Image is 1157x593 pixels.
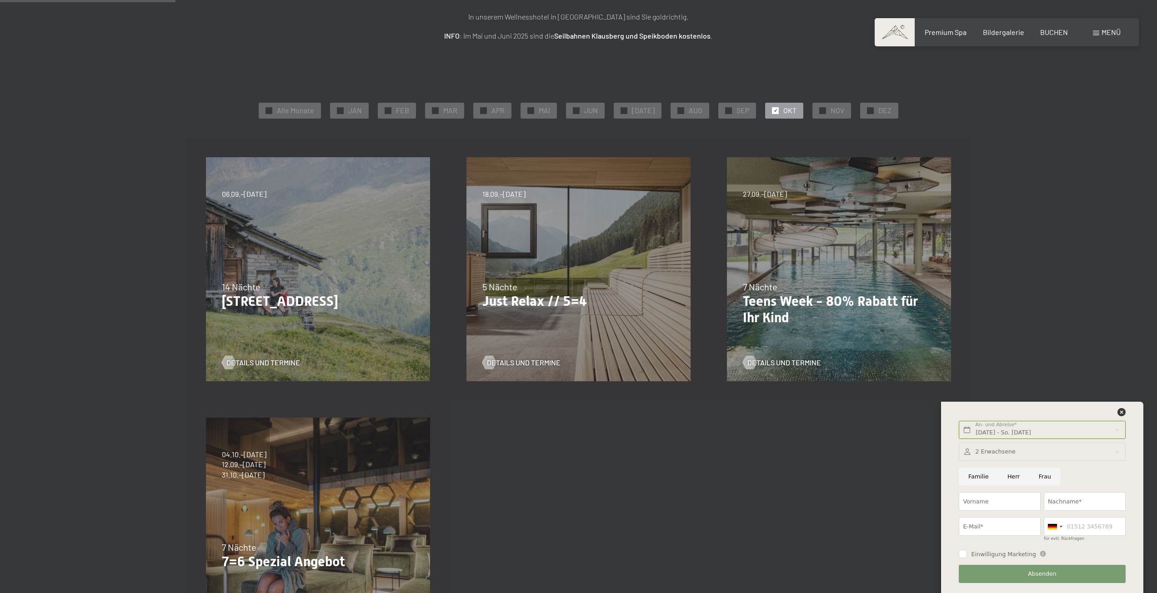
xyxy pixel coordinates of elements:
span: JAN [348,105,362,115]
span: 18.09.–[DATE] [482,189,526,199]
div: Germany (Deutschland): +49 [1044,518,1065,535]
span: ✓ [339,107,342,114]
span: ✓ [482,107,486,114]
span: 06.09.–[DATE] [222,189,266,199]
a: Details und Termine [222,358,300,368]
span: 12.09.–[DATE] [222,459,266,469]
span: 7 Nächte [743,281,777,292]
span: 5 Nächte [482,281,517,292]
span: DEZ [878,105,892,115]
span: ✓ [727,107,731,114]
span: MAR [443,105,457,115]
label: für evtl. Rückfragen [1044,536,1084,541]
span: Details und Termine [487,358,561,368]
a: Details und Termine [482,358,561,368]
span: NOV [831,105,844,115]
p: [STREET_ADDRESS] [222,293,414,309]
input: 01512 3456789 [1044,517,1126,536]
span: APR [491,105,505,115]
span: ✓ [529,107,533,114]
a: Bildergalerie [983,28,1024,36]
span: 7 Nächte [222,542,256,553]
a: BUCHEN [1040,28,1068,36]
span: ✓ [434,107,437,114]
button: Absenden [959,565,1125,583]
span: 27.09.–[DATE] [743,189,787,199]
p: 7=6 Spezial Angebot [222,553,414,570]
strong: INFO [444,31,460,40]
a: Premium Spa [925,28,967,36]
span: ✓ [774,107,777,114]
span: Absenden [1028,570,1057,578]
span: SEP [736,105,749,115]
span: MAI [539,105,550,115]
span: ✓ [869,107,872,114]
span: [DATE] [632,105,655,115]
span: ✓ [679,107,683,114]
span: FEB [396,105,409,115]
span: 14 Nächte [222,281,260,292]
span: OKT [783,105,796,115]
p: In unserem Wellnesshotel in [GEOGRAPHIC_DATA] sind Sie goldrichtig. [351,11,806,23]
p: Teens Week - 80% Rabatt für Ihr Kind [743,293,935,326]
span: 31.10.–[DATE] [222,470,266,480]
span: Alle Monate [277,105,314,115]
span: ✓ [267,107,271,114]
span: Details und Termine [747,358,821,368]
p: Just Relax // 5=4 [482,293,675,309]
span: Menü [1102,28,1121,36]
span: AUG [689,105,702,115]
a: Details und Termine [743,358,821,368]
span: Details und Termine [226,358,300,368]
span: ✓ [386,107,390,114]
span: JUN [584,105,598,115]
span: 04.10.–[DATE] [222,449,266,459]
span: ✓ [575,107,578,114]
span: ✓ [821,107,825,114]
span: ✓ [622,107,626,114]
p: : Im Mai und Juni 2025 sind die . [351,30,806,42]
span: Einwilligung Marketing [971,550,1036,558]
strong: Seilbahnen Klausberg und Speikboden kostenlos [554,31,711,40]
